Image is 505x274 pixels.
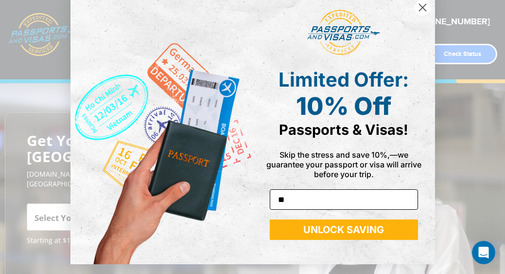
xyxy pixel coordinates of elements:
button: UNLOCK SAVING [270,219,418,240]
span: 10% Off [296,91,391,121]
span: Passports & Visas! [279,121,408,138]
iframe: Intercom live chat [472,241,495,264]
span: Limited Offer: [279,68,409,91]
img: passports and visas [307,10,380,55]
span: Skip the stress and save 10%,—we guarantee your passport or visa will arrive before your trip. [266,150,421,179]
